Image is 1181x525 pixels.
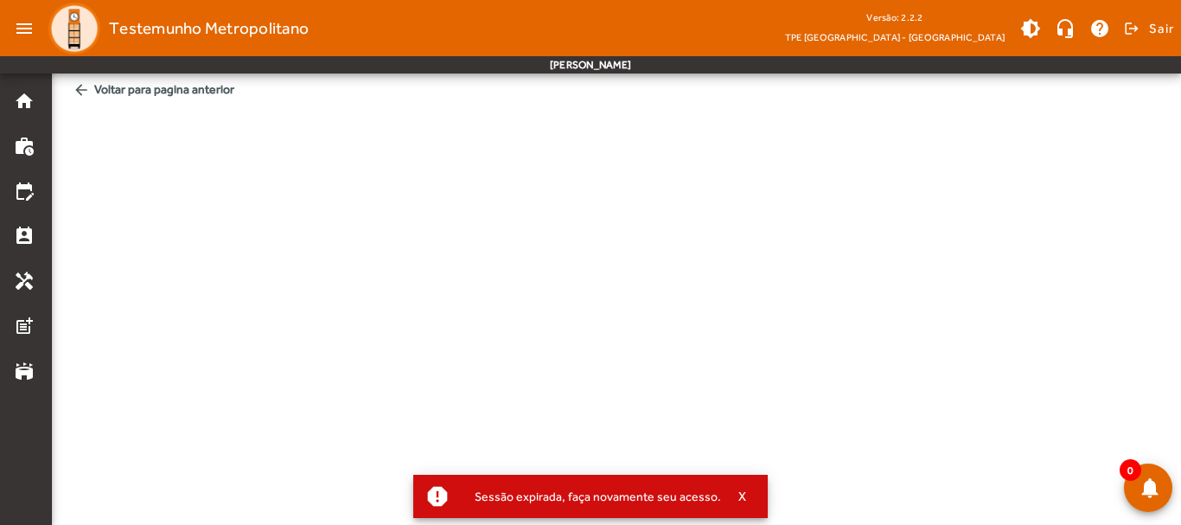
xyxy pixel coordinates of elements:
button: Sair [1121,16,1174,42]
span: Voltar para pagina anterior [66,74,1167,106]
mat-icon: home [14,91,35,112]
img: Logo TPE [48,3,100,54]
mat-icon: menu [7,11,41,46]
div: Versão: 2.2.2 [785,7,1005,29]
span: Testemunho Metropolitano [109,15,309,42]
a: Testemunho Metropolitano [41,3,309,54]
mat-icon: arrow_back [73,81,90,99]
span: Sair [1149,15,1174,42]
span: X [738,489,747,504]
div: Sessão expirada, faça novamente seu acesso. [461,484,721,509]
span: 0 [1120,459,1141,481]
span: TPE [GEOGRAPHIC_DATA] - [GEOGRAPHIC_DATA] [785,29,1005,46]
mat-icon: report [425,483,450,509]
button: X [721,489,764,504]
